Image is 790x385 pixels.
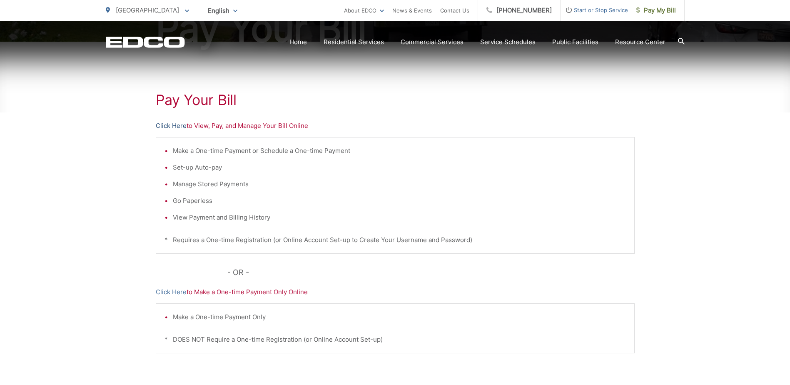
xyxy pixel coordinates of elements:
a: Resource Center [615,37,665,47]
p: to Make a One-time Payment Only Online [156,287,635,297]
p: - OR - [227,266,635,279]
li: Make a One-time Payment Only [173,312,626,322]
a: Home [289,37,307,47]
a: Residential Services [324,37,384,47]
li: View Payment and Billing History [173,212,626,222]
p: * Requires a One-time Registration (or Online Account Set-up to Create Your Username and Password) [164,235,626,245]
li: Make a One-time Payment or Schedule a One-time Payment [173,146,626,156]
span: Pay My Bill [636,5,676,15]
a: About EDCO [344,5,384,15]
li: Manage Stored Payments [173,179,626,189]
span: English [202,3,244,18]
a: EDCD logo. Return to the homepage. [106,36,185,48]
a: Click Here [156,287,187,297]
span: [GEOGRAPHIC_DATA] [116,6,179,14]
a: News & Events [392,5,432,15]
a: Commercial Services [401,37,464,47]
a: Contact Us [440,5,469,15]
p: * DOES NOT Require a One-time Registration (or Online Account Set-up) [164,335,626,345]
a: Click Here [156,121,187,131]
a: Public Facilities [552,37,598,47]
li: Set-up Auto-pay [173,162,626,172]
a: Service Schedules [480,37,536,47]
h1: Pay Your Bill [156,92,635,108]
li: Go Paperless [173,196,626,206]
p: to View, Pay, and Manage Your Bill Online [156,121,635,131]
